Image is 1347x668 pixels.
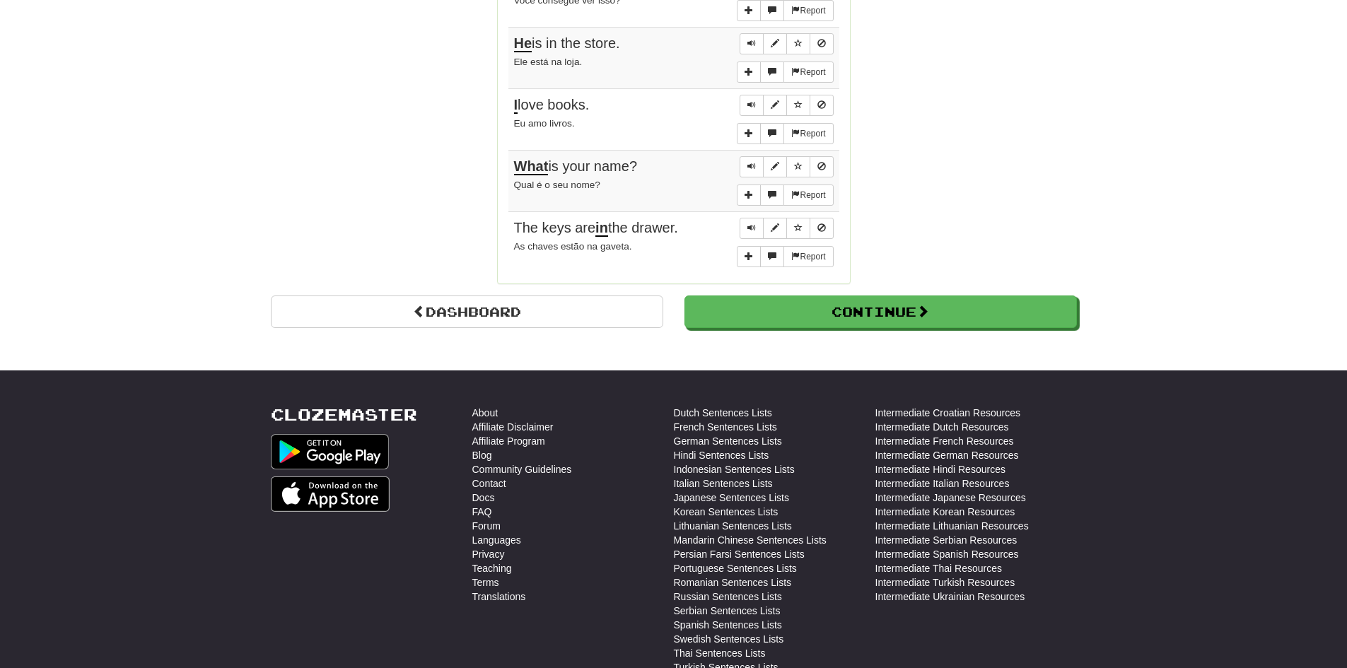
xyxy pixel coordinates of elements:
button: Add sentence to collection [737,184,761,206]
a: Dashboard [271,295,663,328]
a: French Sentences Lists [674,420,777,434]
a: Serbian Sentences Lists [674,604,781,618]
small: Ele está na loja. [514,57,583,67]
a: Languages [472,533,521,547]
a: Intermediate Ukrainian Resources [875,590,1025,604]
a: Clozemaster [271,406,417,423]
span: is in the store. [514,35,620,52]
button: Edit sentence [763,33,787,54]
a: Contact [472,476,506,491]
a: Terms [472,575,499,590]
a: Intermediate Spanish Resources [875,547,1019,561]
button: Add sentence to collection [737,61,761,83]
a: German Sentences Lists [674,434,782,448]
a: Intermediate Dutch Resources [875,420,1009,434]
button: Edit sentence [763,95,787,116]
button: Add sentence to collection [737,123,761,144]
a: Mandarin Chinese Sentences Lists [674,533,827,547]
img: Get it on Google Play [271,434,390,469]
a: Hindi Sentences Lists [674,448,769,462]
a: Intermediate Serbian Resources [875,533,1017,547]
button: Play sentence audio [740,95,764,116]
span: The keys are the drawer. [514,220,678,237]
a: Intermediate Korean Resources [875,505,1015,519]
button: Report [783,184,833,206]
a: Swedish Sentences Lists [674,632,784,646]
div: More sentence controls [737,123,833,144]
div: Sentence controls [740,33,834,54]
span: is your name? [514,158,638,175]
a: Docs [472,491,495,505]
u: What [514,158,549,175]
button: Toggle ignore [810,156,834,177]
span: love books. [514,97,590,114]
u: in [595,220,608,237]
button: Play sentence audio [740,33,764,54]
a: Blog [472,448,492,462]
img: Get it on App Store [271,476,390,512]
a: Japanese Sentences Lists [674,491,789,505]
a: Intermediate German Resources [875,448,1019,462]
button: Report [783,123,833,144]
a: Persian Farsi Sentences Lists [674,547,805,561]
a: About [472,406,498,420]
a: Affiliate Disclaimer [472,420,554,434]
u: He [514,35,532,52]
div: More sentence controls [737,184,833,206]
a: Privacy [472,547,505,561]
small: As chaves estão na gaveta. [514,241,632,252]
a: Dutch Sentences Lists [674,406,772,420]
button: Toggle favorite [786,33,810,54]
a: Intermediate Italian Resources [875,476,1010,491]
button: Edit sentence [763,218,787,239]
button: Continue [684,295,1077,328]
a: Intermediate Japanese Resources [875,491,1026,505]
a: Portuguese Sentences Lists [674,561,797,575]
div: More sentence controls [737,246,833,267]
a: Affiliate Program [472,434,545,448]
button: Toggle favorite [786,218,810,239]
a: Intermediate Turkish Resources [875,575,1015,590]
button: Edit sentence [763,156,787,177]
button: Add sentence to collection [737,246,761,267]
a: Community Guidelines [472,462,572,476]
button: Toggle ignore [810,95,834,116]
a: Spanish Sentences Lists [674,618,782,632]
a: Forum [472,519,501,533]
button: Toggle ignore [810,33,834,54]
div: More sentence controls [737,61,833,83]
a: Intermediate Hindi Resources [875,462,1005,476]
button: Toggle favorite [786,95,810,116]
a: Intermediate Lithuanian Resources [875,519,1029,533]
div: Sentence controls [740,218,834,239]
a: Lithuanian Sentences Lists [674,519,792,533]
a: Intermediate Croatian Resources [875,406,1020,420]
a: Intermediate Thai Resources [875,561,1003,575]
a: Thai Sentences Lists [674,646,766,660]
a: Teaching [472,561,512,575]
button: Play sentence audio [740,156,764,177]
a: Italian Sentences Lists [674,476,773,491]
a: FAQ [472,505,492,519]
a: Russian Sentences Lists [674,590,782,604]
a: Korean Sentences Lists [674,505,779,519]
div: Sentence controls [740,156,834,177]
a: Romanian Sentences Lists [674,575,792,590]
button: Report [783,246,833,267]
a: Intermediate French Resources [875,434,1014,448]
u: I [514,97,518,114]
button: Toggle ignore [810,218,834,239]
small: Qual é o seu nome? [514,180,600,190]
a: Indonesian Sentences Lists [674,462,795,476]
button: Play sentence audio [740,218,764,239]
button: Toggle favorite [786,156,810,177]
small: Eu amo livros. [514,118,575,129]
a: Translations [472,590,526,604]
div: Sentence controls [740,95,834,116]
button: Report [783,61,833,83]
